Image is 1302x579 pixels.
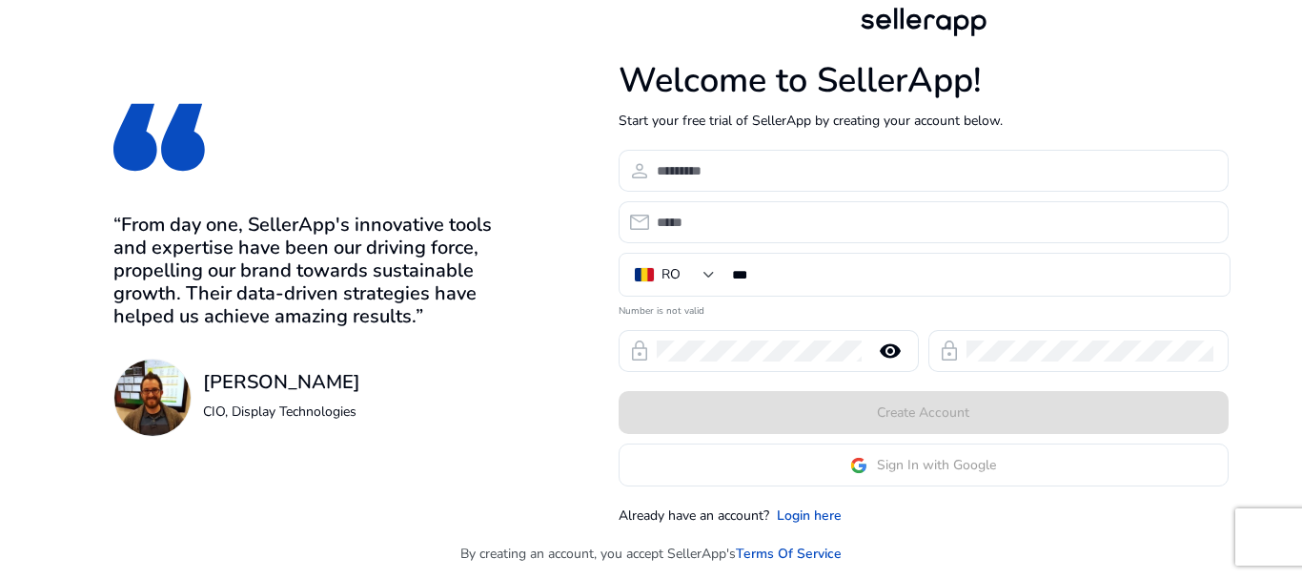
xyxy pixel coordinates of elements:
[619,506,769,526] p: Already have an account?
[777,506,842,526] a: Login here
[867,340,913,362] mat-icon: remove_red_eye
[628,159,651,182] span: person
[938,340,961,362] span: lock
[619,111,1229,131] p: Start your free trial of SellerApp by creating your account below.
[628,211,651,234] span: email
[736,544,842,564] a: Terms Of Service
[628,340,651,362] span: lock
[113,214,520,328] h3: “From day one, SellerApp's innovative tools and expertise have been our driving force, propelling...
[203,402,360,422] p: CIO, Display Technologies
[619,60,1229,101] h1: Welcome to SellerApp!
[619,299,1229,319] mat-error: Number is not valid
[203,371,360,394] h3: [PERSON_NAME]
[661,264,681,285] div: RO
